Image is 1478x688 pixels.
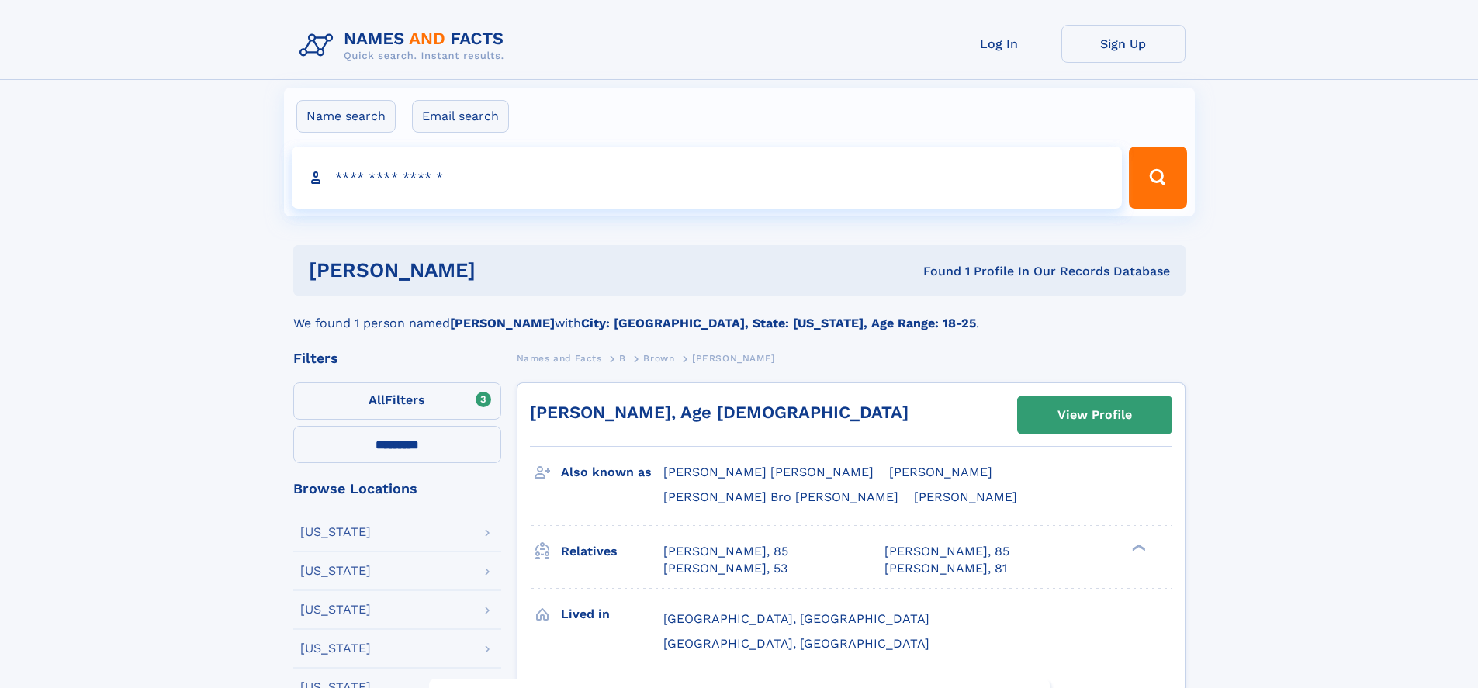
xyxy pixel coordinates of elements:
[1061,25,1186,63] a: Sign Up
[517,348,602,368] a: Names and Facts
[663,611,929,626] span: [GEOGRAPHIC_DATA], [GEOGRAPHIC_DATA]
[300,603,371,616] div: [US_STATE]
[663,543,788,560] a: [PERSON_NAME], 85
[296,100,396,133] label: Name search
[699,263,1170,280] div: Found 1 Profile In Our Records Database
[293,482,501,496] div: Browse Locations
[663,636,929,651] span: [GEOGRAPHIC_DATA], [GEOGRAPHIC_DATA]
[1129,147,1186,209] button: Search Button
[293,25,517,67] img: Logo Names and Facts
[1128,542,1147,552] div: ❯
[369,392,385,407] span: All
[663,465,874,479] span: [PERSON_NAME] [PERSON_NAME]
[663,489,898,504] span: [PERSON_NAME] Bro [PERSON_NAME]
[619,353,626,364] span: B
[643,353,674,364] span: Brown
[292,147,1123,209] input: search input
[530,403,909,422] a: [PERSON_NAME], Age [DEMOGRAPHIC_DATA]
[884,560,1007,577] a: [PERSON_NAME], 81
[450,316,555,330] b: [PERSON_NAME]
[561,538,663,565] h3: Relatives
[300,642,371,655] div: [US_STATE]
[1018,396,1172,434] a: View Profile
[663,560,787,577] a: [PERSON_NAME], 53
[1057,397,1132,433] div: View Profile
[692,353,775,364] span: [PERSON_NAME]
[937,25,1061,63] a: Log In
[619,348,626,368] a: B
[300,565,371,577] div: [US_STATE]
[643,348,674,368] a: Brown
[889,465,992,479] span: [PERSON_NAME]
[293,296,1186,333] div: We found 1 person named with .
[300,526,371,538] div: [US_STATE]
[293,382,501,420] label: Filters
[914,489,1017,504] span: [PERSON_NAME]
[293,351,501,365] div: Filters
[412,100,509,133] label: Email search
[581,316,976,330] b: City: [GEOGRAPHIC_DATA], State: [US_STATE], Age Range: 18-25
[884,543,1009,560] a: [PERSON_NAME], 85
[561,459,663,486] h3: Also known as
[309,261,700,280] h1: [PERSON_NAME]
[561,601,663,627] h3: Lived in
